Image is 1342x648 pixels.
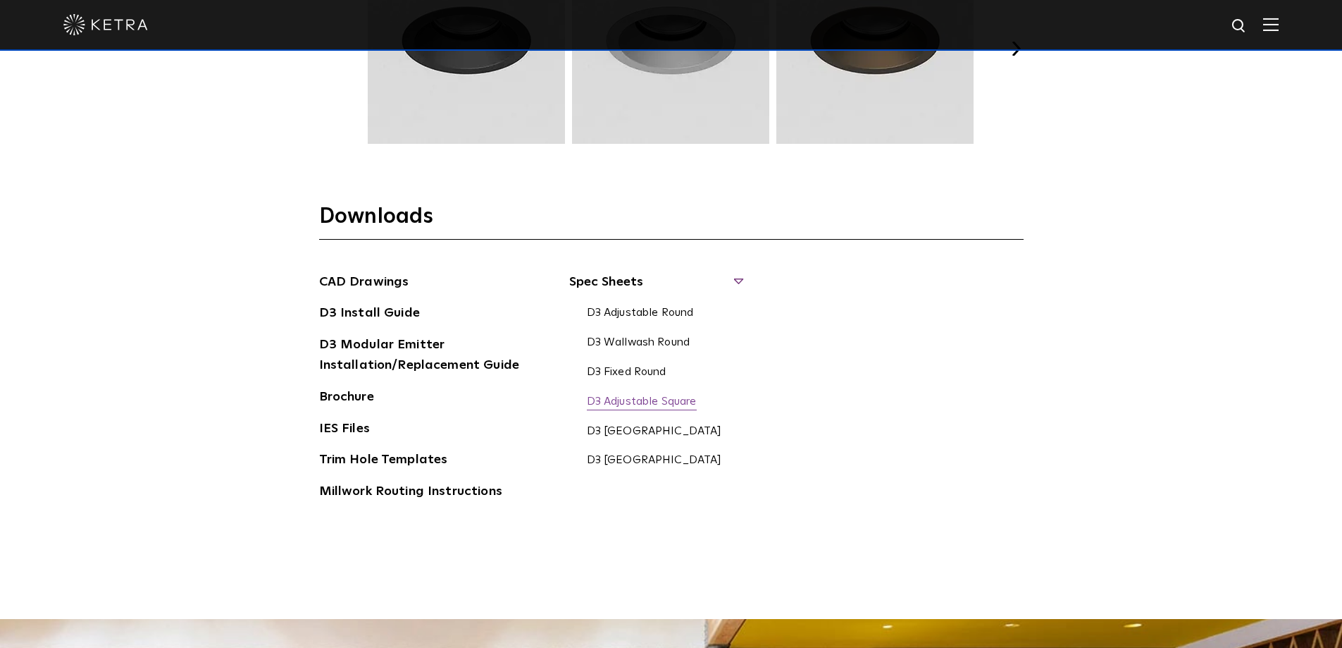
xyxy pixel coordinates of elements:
a: D3 Wallwash Round [587,336,690,351]
a: D3 Install Guide [319,303,420,326]
a: D3 [GEOGRAPHIC_DATA] [587,424,722,440]
a: D3 [GEOGRAPHIC_DATA] [587,453,722,469]
a: Brochure [319,387,374,410]
img: Hamburger%20Nav.svg [1263,18,1279,31]
a: IES Files [319,419,370,441]
a: CAD Drawings [319,272,409,295]
span: Spec Sheets [569,272,742,303]
a: Millwork Routing Instructions [319,482,502,504]
a: D3 Adjustable Square [587,395,697,410]
img: ketra-logo-2019-white [63,14,148,35]
a: D3 Adjustable Round [587,306,694,322]
a: D3 Fixed Round [587,365,666,381]
h3: Downloads [319,203,1024,240]
a: D3 Modular Emitter Installation/Replacement Guide [319,335,530,378]
a: Trim Hole Templates [319,450,448,472]
img: search icon [1231,18,1248,35]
